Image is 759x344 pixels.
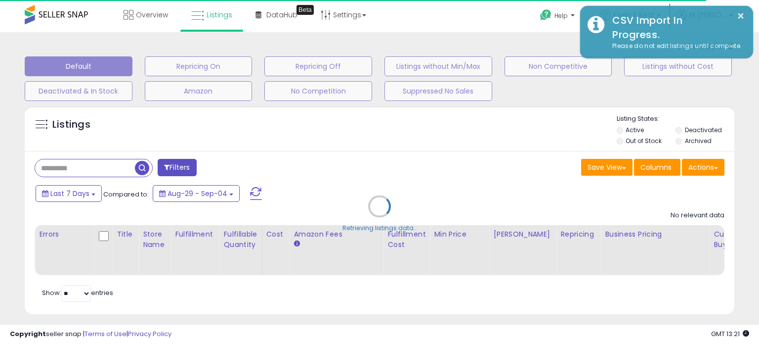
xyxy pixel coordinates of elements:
[10,329,46,339] strong: Copyright
[540,9,552,21] i: Get Help
[605,13,746,42] div: CSV Import In Progress.
[84,329,126,339] a: Terms of Use
[342,224,417,233] div: Retrieving listings data..
[207,10,232,20] span: Listings
[384,81,492,101] button: Suppressed No Sales
[737,10,745,22] button: ×
[605,42,746,51] div: Please do not edit listings until complete.
[296,5,314,15] div: Tooltip anchor
[624,56,732,76] button: Listings without Cost
[128,329,171,339] a: Privacy Policy
[145,81,253,101] button: Amazon
[10,330,171,339] div: seller snap | |
[136,10,168,20] span: Overview
[505,56,612,76] button: Non Competitive
[711,329,749,339] span: 2025-09-12 13:21 GMT
[554,11,568,20] span: Help
[266,10,297,20] span: DataHub
[264,56,372,76] button: Repricing Off
[25,56,132,76] button: Default
[25,81,132,101] button: Deactivated & In Stock
[532,1,585,32] a: Help
[145,56,253,76] button: Repricing On
[264,81,372,101] button: No Competition
[384,56,492,76] button: Listings without Min/Max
